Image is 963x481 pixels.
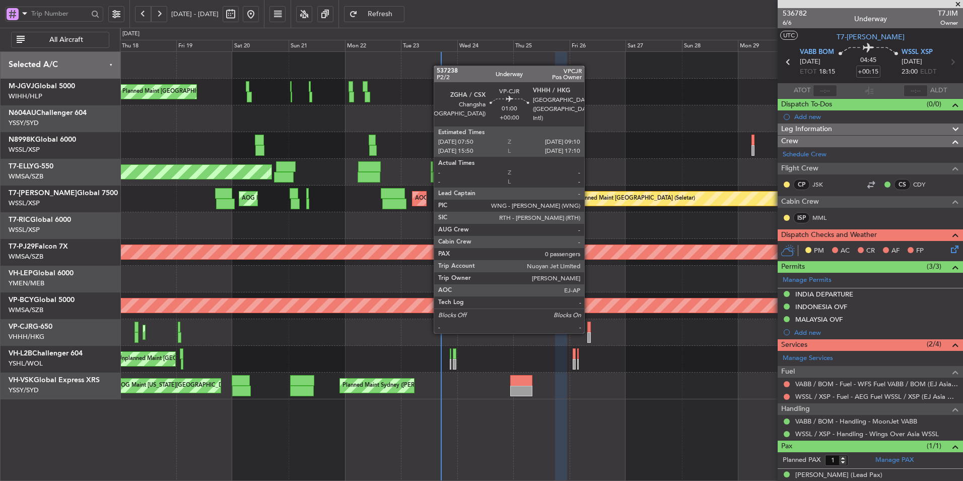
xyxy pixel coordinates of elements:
div: ISP [793,212,810,223]
span: T7-PJ29 [9,243,35,250]
span: Fuel [781,366,795,378]
span: Flight Crew [781,163,818,174]
span: Dispatch Checks and Weather [781,229,877,241]
span: Refresh [360,11,401,18]
a: N604AUChallenger 604 [9,109,87,116]
div: [PERSON_NAME] (Lead Pax) [795,470,882,480]
div: Mon 22 [345,40,401,52]
span: WSSL XSP [902,47,933,57]
a: Manage Services [783,353,833,364]
a: T7-ELLYG-550 [9,163,53,170]
label: Planned PAX [783,455,820,465]
a: YSSY/SYD [9,118,39,128]
span: T7-[PERSON_NAME] [9,190,77,197]
span: VH-VSK [9,377,34,384]
a: T7-RICGlobal 6000 [9,216,71,223]
div: Sat 20 [232,40,289,52]
span: Permits [781,261,805,273]
a: VP-BCYGlobal 5000 [9,296,75,304]
span: Owner [938,19,958,27]
a: WSSL/XSP [9,199,40,208]
span: PM [814,246,824,256]
a: N8998KGlobal 6000 [9,136,76,143]
a: T7-PJ29Falcon 7X [9,243,68,250]
button: All Aircraft [11,32,109,48]
div: INDIA DEPARTURE [795,290,853,298]
div: [DATE] [122,30,140,38]
div: Add new [794,112,958,121]
span: (3/3) [927,261,941,272]
span: CR [866,246,875,256]
span: M-JGVJ [9,83,34,90]
a: VH-VSKGlobal Express XRS [9,377,100,384]
div: Add new [794,328,958,337]
span: VABB BOM [800,47,834,57]
div: Underway [854,14,887,24]
div: AOG Maint London ([GEOGRAPHIC_DATA]) [415,191,528,206]
div: CP [793,179,810,190]
a: YSSY/SYD [9,386,39,395]
div: Thu 25 [513,40,570,52]
a: VH-LEPGlobal 6000 [9,270,74,277]
span: VH-L2B [9,350,32,357]
span: 6/6 [783,19,807,27]
span: VH-LEP [9,270,33,277]
span: [DATE] [902,57,922,67]
a: Schedule Crew [783,150,827,160]
span: ATOT [794,86,810,96]
a: T7-[PERSON_NAME]Global 7500 [9,190,118,197]
div: Fri 26 [570,40,626,52]
span: VP-CJR [9,323,33,330]
span: ELDT [920,67,936,77]
span: Handling [781,403,810,415]
div: Sun 21 [289,40,345,52]
span: VP-BCY [9,296,34,304]
a: YSHL/WOL [9,359,43,368]
a: M-JGVJGlobal 5000 [9,83,75,90]
div: Planned Maint [GEOGRAPHIC_DATA] (Seletar) [122,84,241,99]
span: (2/4) [927,339,941,349]
a: VH-L2BChallenger 604 [9,350,83,357]
span: T7JIM [938,8,958,19]
a: VABB / BOM - Fuel - WFS Fuel VABB / BOM (EJ Asia Only) [795,380,958,388]
span: 18:15 [819,67,835,77]
span: T7-[PERSON_NAME] [837,32,905,42]
span: 04:45 [860,55,876,66]
div: Fri 19 [176,40,233,52]
div: Sat 27 [626,40,682,52]
a: CDY [913,180,936,189]
span: (0/0) [927,99,941,109]
span: FP [916,246,924,256]
span: N8998K [9,136,35,143]
div: Planned Maint [GEOGRAPHIC_DATA] (Seletar) [577,191,695,206]
span: Pax [781,441,792,452]
a: WSSL / XSP - Handling - Wings Over Asia WSSL [795,430,939,438]
span: Crew [781,136,798,147]
a: YMEN/MEB [9,279,44,288]
a: MML [812,213,835,222]
a: VP-CJRG-650 [9,323,52,330]
div: Wed 24 [457,40,514,52]
span: Dispatch To-Dos [781,99,832,110]
span: [DATE] - [DATE] [171,10,219,19]
span: Cabin Crew [781,196,819,208]
a: WMSA/SZB [9,306,43,315]
div: AOG Maint [US_STATE][GEOGRAPHIC_DATA] ([US_STATE] City Intl) [117,378,289,393]
input: Trip Number [31,6,88,21]
div: Tue 23 [401,40,457,52]
a: WSSL/XSP [9,145,40,154]
span: T7-RIC [9,216,30,223]
a: VHHH/HKG [9,332,44,341]
a: WIHH/HLP [9,92,42,101]
a: WSSL/XSP [9,225,40,234]
span: 536782 [783,8,807,19]
span: 23:00 [902,67,918,77]
div: Sun 28 [682,40,738,52]
a: WSSL / XSP - Fuel - AEG Fuel WSSL / XSP (EJ Asia Only) [795,392,958,401]
a: Manage PAX [875,455,914,465]
button: UTC [780,31,798,40]
span: ETOT [800,67,816,77]
div: Mon 29 [738,40,794,52]
div: Thu 18 [120,40,176,52]
div: INDONESIA OVF [795,303,847,311]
